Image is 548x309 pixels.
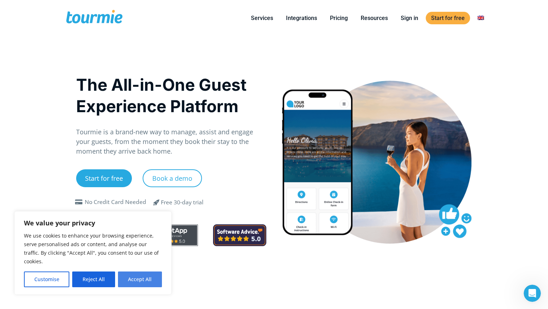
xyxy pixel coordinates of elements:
[85,198,146,206] div: No Credit Card Needed
[76,74,267,117] h1: The All-in-One Guest Experience Platform
[524,285,541,302] iframe: Intercom live chat
[246,14,278,23] a: Services
[143,169,202,187] a: Book a demo
[73,199,85,205] span: 
[148,198,165,206] span: 
[325,14,353,23] a: Pricing
[355,14,393,23] a: Resources
[24,271,69,287] button: Customise
[24,231,162,266] p: We use cookies to enhance your browsing experience, serve personalised ads or content, and analys...
[281,14,322,23] a: Integrations
[426,12,470,24] a: Start for free
[161,198,203,207] div: Free 30-day trial
[76,127,267,156] p: Tourmie is a brand-new way to manage, assist and engage your guests, from the moment they book th...
[76,169,132,187] a: Start for free
[395,14,424,23] a: Sign in
[472,14,489,23] a: Switch to
[24,219,162,227] p: We value your privacy
[72,271,115,287] button: Reject All
[118,271,162,287] button: Accept All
